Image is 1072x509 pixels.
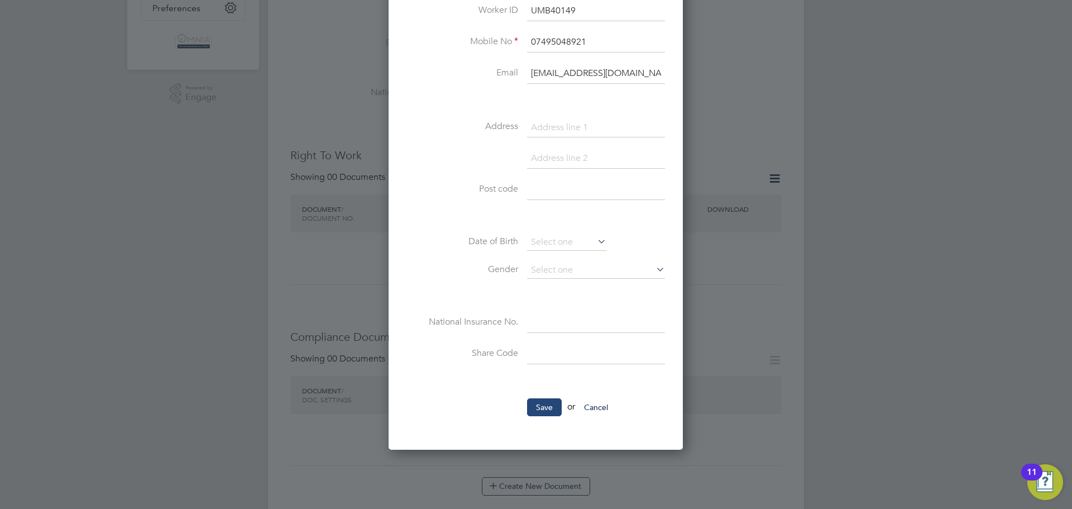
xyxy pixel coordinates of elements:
input: Select one [527,234,606,251]
label: National Insurance No. [406,316,518,328]
button: Open Resource Center, 11 new notifications [1027,464,1063,500]
li: or [406,398,665,427]
label: Gender [406,264,518,275]
input: Address line 1 [527,118,665,138]
label: Address [406,121,518,132]
button: Save [527,398,562,416]
label: Mobile No [406,36,518,47]
button: Cancel [575,398,617,416]
label: Post code [406,183,518,195]
label: Email [406,67,518,79]
label: Worker ID [406,4,518,16]
label: Share Code [406,348,518,359]
input: Select one [527,262,665,279]
input: Address line 2 [527,149,665,169]
label: Date of Birth [406,236,518,248]
div: 11 [1027,472,1037,487]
